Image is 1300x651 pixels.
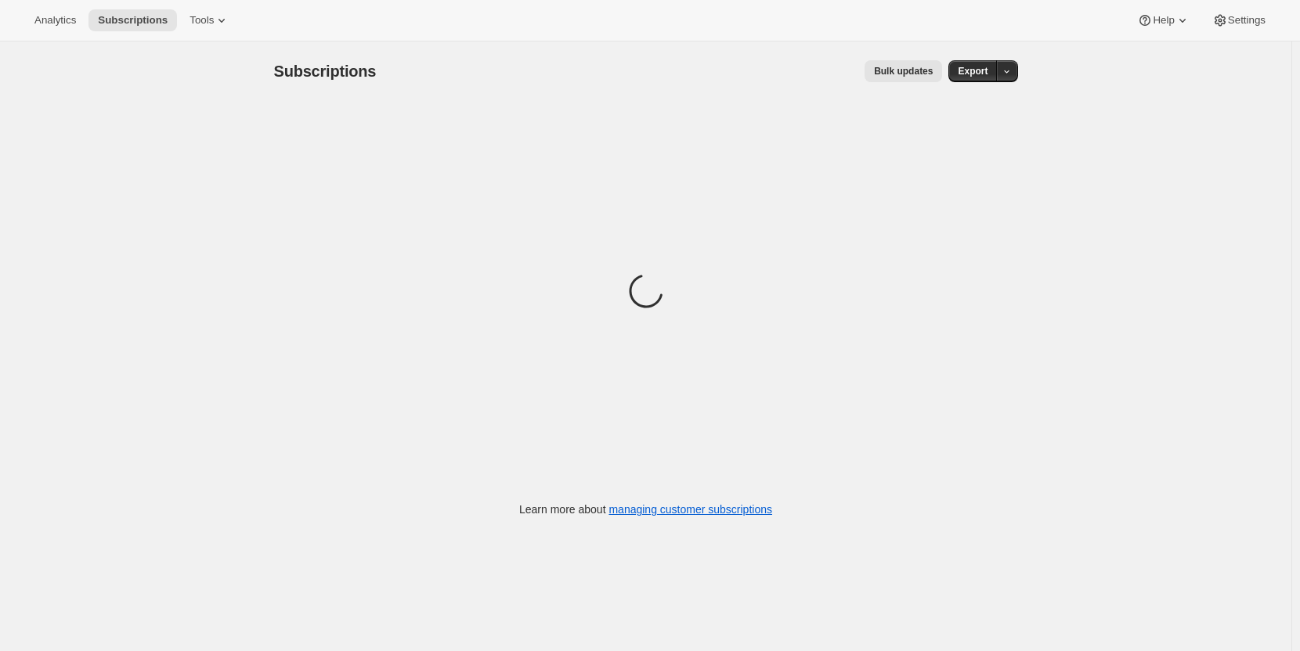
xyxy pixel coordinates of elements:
[98,14,168,27] span: Subscriptions
[519,502,772,517] p: Learn more about
[34,14,76,27] span: Analytics
[608,503,772,516] a: managing customer subscriptions
[88,9,177,31] button: Subscriptions
[1203,9,1275,31] button: Settings
[1228,14,1266,27] span: Settings
[180,9,239,31] button: Tools
[874,65,933,77] span: Bulk updates
[1128,9,1199,31] button: Help
[948,60,997,82] button: Export
[25,9,85,31] button: Analytics
[190,14,214,27] span: Tools
[274,63,377,80] span: Subscriptions
[1153,14,1174,27] span: Help
[865,60,942,82] button: Bulk updates
[958,65,988,77] span: Export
